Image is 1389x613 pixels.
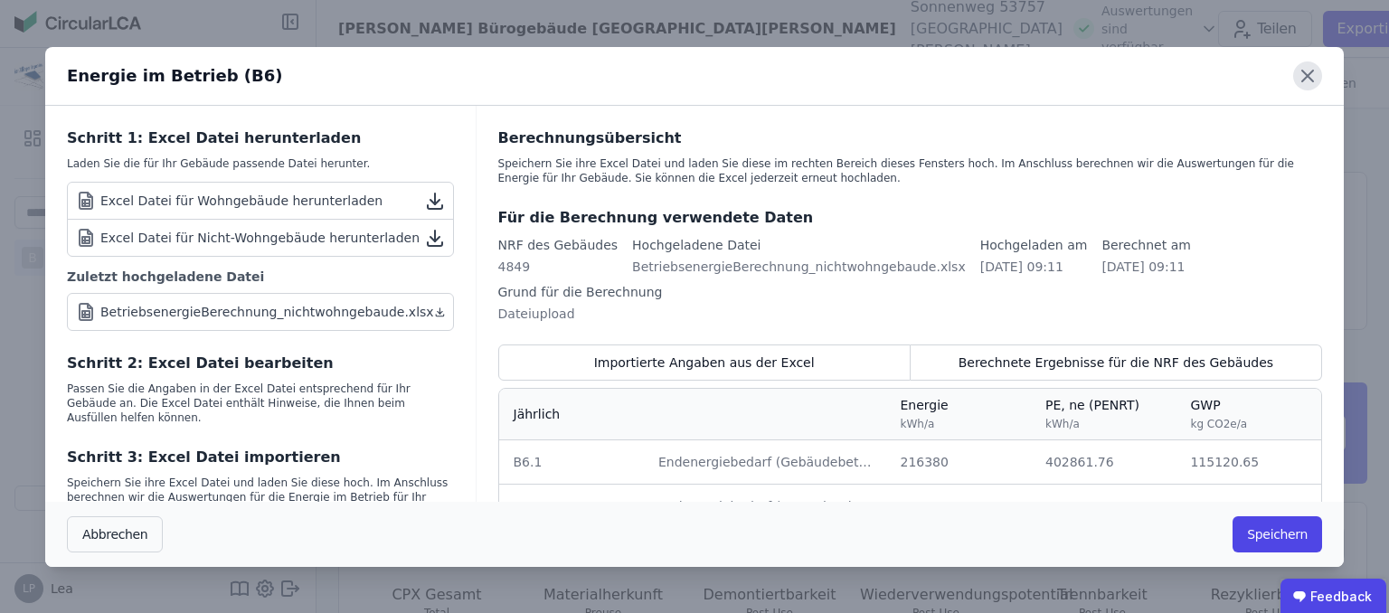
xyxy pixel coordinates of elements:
[67,516,163,552] button: Abbrechen
[498,283,663,301] div: Grund für die Berechnung
[67,127,454,149] div: Schritt 1: Excel Datei herunterladen
[1190,396,1247,432] div: GWP
[498,305,663,323] div: Dateiupload
[67,476,454,519] div: Speichern Sie ihre Excel Datei und laden Sie diese hoch. Im Anschluss berechnen wir die Auswertun...
[1101,258,1191,276] div: [DATE] 09:11
[980,258,1088,276] div: [DATE] 09:11
[980,236,1088,254] div: Hochgeladen am
[900,499,932,514] span: 2410
[67,268,454,286] div: Zuletzt hochgeladene Datei
[959,354,1273,372] span: Berechnete Ergebnisse für die NRF des Gebäudes
[1190,418,1247,430] span: kg CO2e/a
[1233,516,1322,552] button: Speichern
[1190,499,1243,514] span: 1282.19
[498,156,1322,185] div: Speichern Sie ihre Excel Datei und laden Sie diese im rechten Bereich dieses Fensters hoch. Im An...
[67,63,283,89] div: Energie im Betrieb (B6)
[1045,499,1078,514] span: 4487
[68,183,453,220] a: Excel Datei für Wohngebäude herunterladen
[498,236,619,254] div: NRF des Gebäudes
[68,220,453,256] a: Excel Datei für Nicht-Wohngebäude herunterladen
[67,293,454,331] a: BetriebsenergieBerechnung_nichtwohngebaude.xlsx
[1045,455,1114,469] span: 402861.76
[632,236,966,254] div: Hochgeladene Datei
[900,418,934,430] span: kWh/a
[498,207,1322,229] div: Für die Berechnung verwendete Daten
[67,382,454,425] div: Passen Sie die Angaben in der Excel Datei entsprechend für Ihr Gebäude an. Die Excel Datei enthäl...
[498,127,1322,149] div: Berechnungsübersicht
[514,497,629,515] div: B6.2
[67,447,454,468] div: Schritt 3: Excel Datei importieren
[1045,418,1080,430] span: kWh/a
[658,455,888,469] span: Endenergiebedarf (Gebäudebetrieb)
[100,303,434,321] div: BetriebsenergieBerechnung_nichtwohngebaude.xlsx
[75,227,420,249] div: Excel Datei für Nicht-Wohngebäude herunterladen
[67,353,454,374] div: Schritt 2: Excel Datei bearbeiten
[900,455,948,469] span: 216380
[514,453,629,471] div: B6.1
[1045,396,1139,432] div: PE, ne (PENRT)
[632,258,966,276] div: BetriebsenergieBerechnung_nichtwohngebaude.xlsx
[498,258,619,276] div: 4849
[1101,236,1191,254] div: Berechnet am
[1190,455,1259,469] span: 115120.65
[67,156,454,171] div: Laden Sie die für Ihr Gebäude passende Datei herunter.
[75,190,383,212] div: Excel Datei für Wohngebäude herunterladen
[514,405,561,423] div: Jährlich
[658,499,892,514] span: Endenergiebedarf (Zentrale Dienste)
[594,354,815,372] span: Importierte Angaben aus der Excel
[900,396,948,432] div: Energie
